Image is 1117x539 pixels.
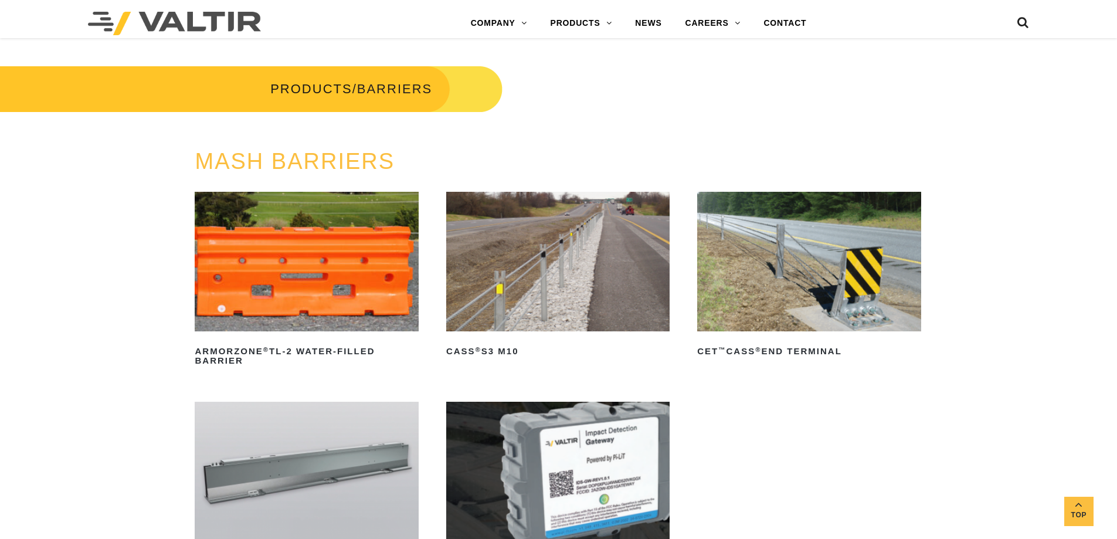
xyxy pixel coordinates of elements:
a: Top [1064,497,1094,526]
sup: ® [755,346,761,353]
span: BARRIERS [357,82,432,96]
a: PRODUCTS [270,82,352,96]
sup: ™ [718,346,726,353]
h2: ArmorZone TL-2 Water-Filled Barrier [195,342,418,370]
a: CAREERS [674,12,752,35]
a: CONTACT [752,12,818,35]
a: CET™CASS®End Terminal [697,192,921,361]
a: NEWS [623,12,673,35]
a: ArmorZone®TL-2 Water-Filled Barrier [195,192,418,370]
a: CASS®S3 M10 [446,192,670,361]
sup: ® [263,346,269,353]
span: Top [1064,509,1094,522]
h2: CASS S3 M10 [446,342,670,361]
a: COMPANY [459,12,539,35]
h2: CET CASS End Terminal [697,342,921,361]
sup: ® [476,346,481,353]
img: Valtir [88,12,261,35]
a: MASH BARRIERS [195,149,395,174]
a: PRODUCTS [539,12,624,35]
